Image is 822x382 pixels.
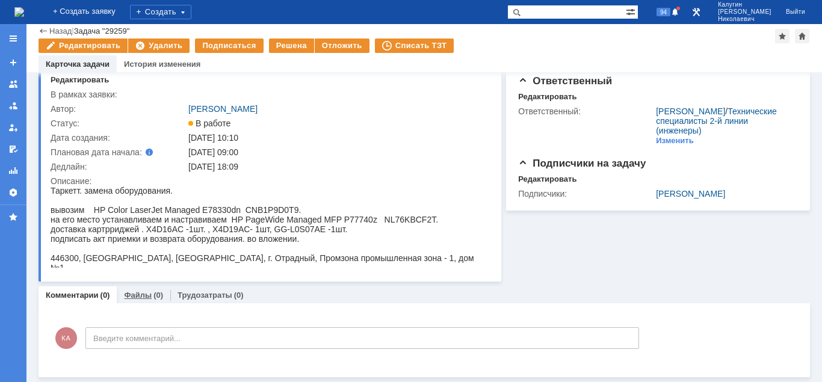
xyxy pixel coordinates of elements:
[74,26,130,35] div: Задача "29259"
[14,7,24,17] img: logo
[178,291,232,300] a: Трудозатраты
[718,16,771,23] span: Николаевич
[124,60,200,69] a: История изменения
[51,104,186,114] div: Автор:
[718,1,771,8] span: Калугин
[4,140,23,159] a: Мои согласования
[188,162,485,171] div: [DATE] 18:09
[656,106,725,116] a: [PERSON_NAME]
[51,90,186,99] div: В рамках заявки:
[656,136,694,146] div: Изменить
[55,327,77,349] span: КА
[4,96,23,116] a: Заявки в моей ответственности
[4,75,23,94] a: Заявки на командах
[51,133,186,143] div: Дата создания:
[518,189,654,199] div: Подписчики:
[49,26,72,35] a: Назад
[4,183,23,202] a: Настройки
[657,8,670,16] span: 94
[689,5,703,19] a: Перейти в интерфейс администратора
[188,119,230,128] span: В работе
[124,291,152,300] a: Файлы
[72,26,73,35] div: |
[153,291,163,300] div: (0)
[188,104,258,114] a: [PERSON_NAME]
[656,106,793,135] div: /
[4,161,23,180] a: Отчеты
[130,5,191,19] div: Создать
[656,106,777,135] a: Технические специалисты 2-й линии (инженеры)
[188,147,485,157] div: [DATE] 09:00
[4,118,23,137] a: Мои заявки
[4,53,23,72] a: Создать заявку
[518,92,576,102] div: Редактировать
[656,189,725,199] a: [PERSON_NAME]
[14,7,24,17] a: Перейти на домашнюю страницу
[51,162,186,171] div: Дедлайн:
[51,176,487,186] div: Описание:
[51,75,109,85] div: Редактировать
[775,29,790,43] div: Добавить в избранное
[100,291,110,300] div: (0)
[795,29,809,43] div: Сделать домашней страницей
[518,158,646,169] span: Подписчики на задачу
[234,291,244,300] div: (0)
[518,106,654,116] div: Ответственный:
[718,8,771,16] span: [PERSON_NAME]
[188,133,485,143] div: [DATE] 10:10
[626,5,638,17] span: Расширенный поиск
[46,291,99,300] a: Комментарии
[51,147,172,157] div: Плановая дата начала:
[51,119,186,128] div: Статус:
[518,174,576,184] div: Редактировать
[46,60,110,69] a: Карточка задачи
[518,75,612,87] span: Ответственный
